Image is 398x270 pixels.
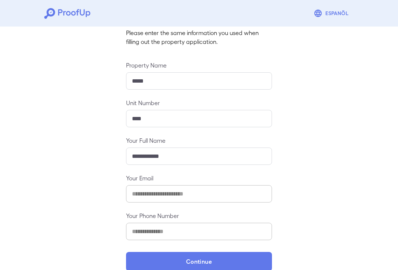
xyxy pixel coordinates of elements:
p: Please enter the same information you used when filling out the property application. [126,28,272,46]
label: Property Name [126,61,272,69]
label: Your Full Name [126,136,272,145]
label: Your Email [126,174,272,182]
label: Your Phone Number [126,211,272,220]
label: Unit Number [126,98,272,107]
button: Espanõl [311,6,354,21]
